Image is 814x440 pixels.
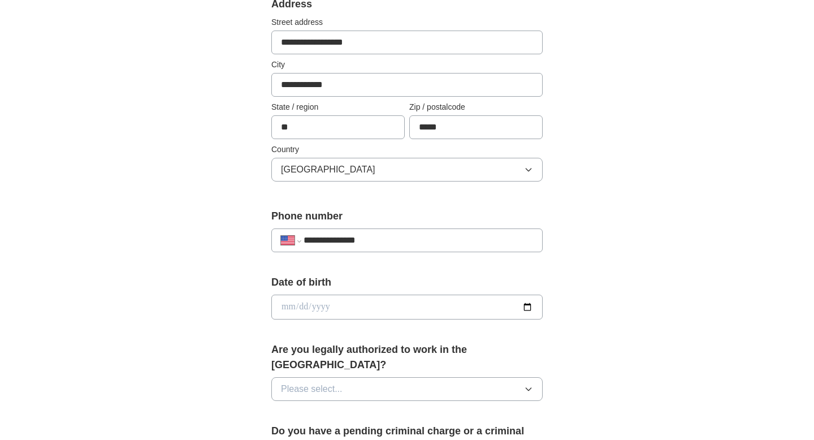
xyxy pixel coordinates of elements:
[281,382,343,396] span: Please select...
[281,163,375,176] span: [GEOGRAPHIC_DATA]
[271,342,543,373] label: Are you legally authorized to work in the [GEOGRAPHIC_DATA]?
[271,158,543,182] button: [GEOGRAPHIC_DATA]
[271,16,543,28] label: Street address
[271,59,543,71] label: City
[271,275,543,290] label: Date of birth
[409,101,543,113] label: Zip / postalcode
[271,377,543,401] button: Please select...
[271,101,405,113] label: State / region
[271,209,543,224] label: Phone number
[271,144,543,156] label: Country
